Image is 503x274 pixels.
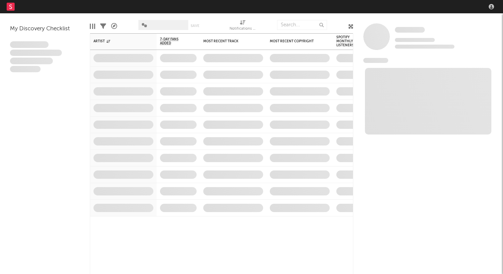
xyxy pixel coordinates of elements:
[10,66,41,73] span: Aliquam viverra
[336,35,360,47] div: Spotify Monthly Listeners
[395,38,435,42] span: Tracking Since: [DATE]
[277,20,327,30] input: Search...
[10,25,80,33] div: My Discovery Checklist
[191,24,199,28] button: Save
[10,50,62,56] span: Integer aliquet in purus et
[10,41,49,48] span: Lorem ipsum dolor
[363,58,388,63] span: News Feed
[395,27,425,33] a: Some Artist
[203,39,253,43] div: Most Recent Track
[160,37,187,45] span: 7-Day Fans Added
[90,17,95,36] div: Edit Columns
[270,39,320,43] div: Most Recent Copyright
[230,25,256,33] div: Notifications (Artist)
[93,39,143,43] div: Artist
[100,17,106,36] div: Filters
[395,45,454,49] span: 0 fans last week
[230,17,256,36] div: Notifications (Artist)
[111,17,117,36] div: A&R Pipeline
[10,58,53,64] span: Praesent ac interdum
